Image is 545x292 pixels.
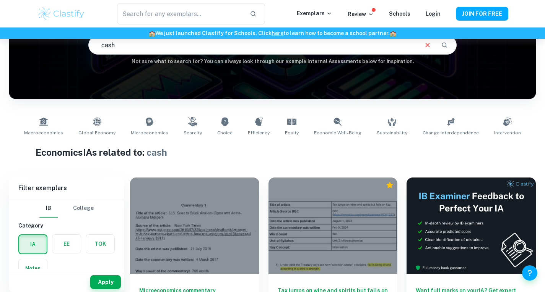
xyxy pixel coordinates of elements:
[456,7,508,21] button: JOIN FOR FREE
[386,181,394,189] div: Premium
[73,199,94,218] button: College
[36,145,509,159] h1: Economics IAs related to:
[131,129,168,136] span: Microeconomics
[78,129,116,136] span: Global Economy
[314,129,361,136] span: Economic Well-Being
[2,29,543,37] h6: We just launched Clastify for Schools. Click to learn how to become a school partner.
[149,30,155,36] span: 🏫
[272,30,283,36] a: here
[86,235,114,253] button: TOK
[19,235,47,253] button: IA
[9,177,124,199] h6: Filter exemplars
[390,30,396,36] span: 🏫
[494,129,521,136] span: Intervention
[248,129,270,136] span: Efficiency
[522,265,537,281] button: Help and Feedback
[348,10,374,18] p: Review
[285,129,299,136] span: Equity
[39,199,58,218] button: IB
[297,9,332,18] p: Exemplars
[420,38,435,52] button: Clear
[217,129,233,136] span: Choice
[423,129,479,136] span: Change Interdependence
[377,129,407,136] span: Sustainability
[407,177,536,274] img: Thumbnail
[90,275,121,289] button: Apply
[37,6,86,21] img: Clastify logo
[24,129,63,136] span: Macroeconomics
[438,39,451,52] button: Search
[19,259,47,277] button: Notes
[426,11,441,17] a: Login
[184,129,202,136] span: Scarcity
[389,11,410,17] a: Schools
[18,221,115,230] h6: Category
[89,34,418,56] input: E.g. smoking and tax, tariffs, global economy...
[117,3,243,24] input: Search for any exemplars...
[52,235,81,253] button: EE
[9,58,536,65] h6: Not sure what to search for? You can always look through our example Internal Assessments below f...
[39,199,94,218] div: Filter type choice
[146,147,167,158] span: cash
